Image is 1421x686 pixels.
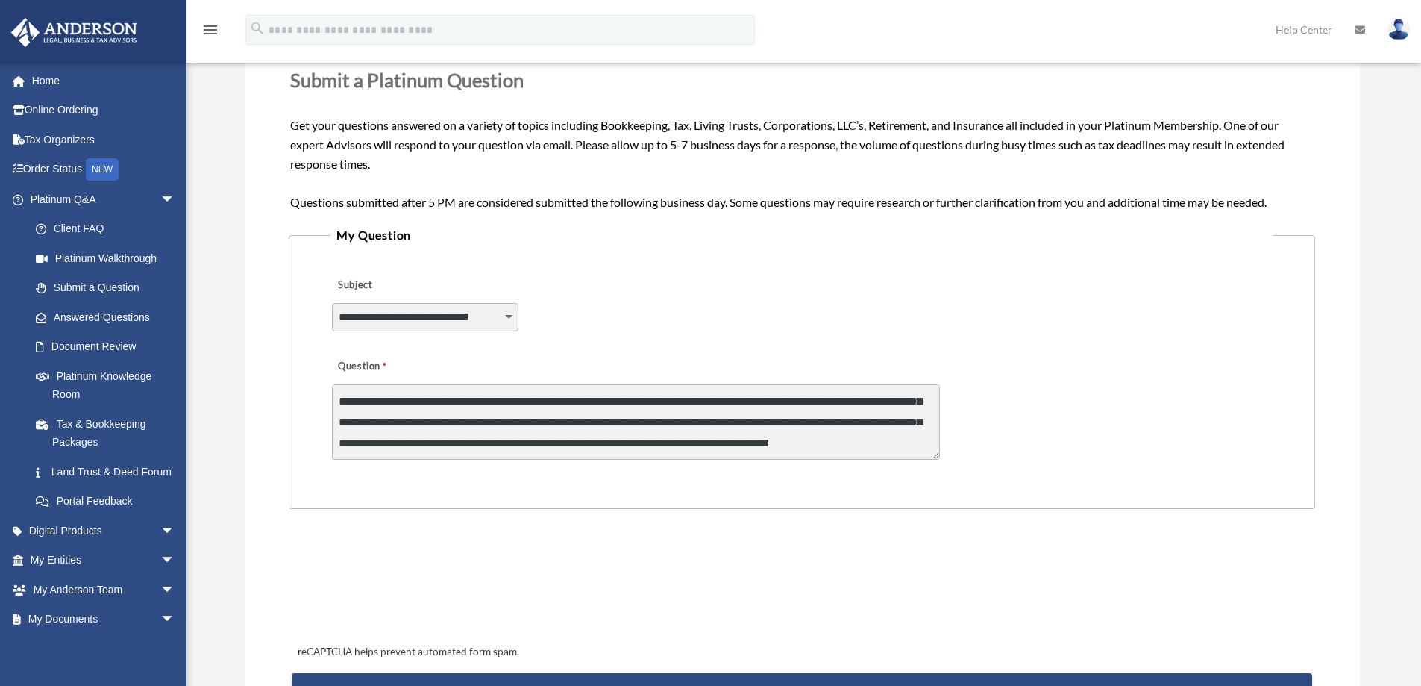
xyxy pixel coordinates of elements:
[21,332,198,362] a: Document Review
[21,409,198,457] a: Tax & Bookkeeping Packages
[10,575,198,605] a: My Anderson Teamarrow_drop_down
[10,66,198,96] a: Home
[1387,19,1410,40] img: User Pic
[10,96,198,125] a: Online Ordering
[332,275,474,296] label: Subject
[160,516,190,546] span: arrow_drop_down
[201,26,219,39] a: menu
[201,21,219,39] i: menu
[10,546,198,576] a: My Entitiesarrow_drop_down
[332,357,448,378] label: Question
[21,457,198,487] a: Land Trust & Deed Forum
[10,184,198,214] a: Platinum Q&Aarrow_drop_down
[21,487,198,517] a: Portal Feedback
[7,18,142,47] img: Anderson Advisors Platinum Portal
[10,155,198,185] a: Order StatusNEW
[21,361,198,409] a: Platinum Knowledge Room
[160,546,190,576] span: arrow_drop_down
[10,516,198,546] a: Digital Productsarrow_drop_down
[160,634,190,664] span: arrow_drop_down
[21,273,190,303] a: Submit a Question
[290,69,524,91] span: Submit a Platinum Question
[21,243,198,273] a: Platinum Walkthrough
[86,158,119,181] div: NEW
[160,575,190,605] span: arrow_drop_down
[10,605,198,634] a: My Documentsarrow_drop_down
[293,555,520,614] iframe: reCAPTCHA
[10,125,198,155] a: Tax Organizers
[160,184,190,215] span: arrow_drop_down
[10,634,198,664] a: Online Learningarrow_drop_down
[330,225,1273,246] legend: My Question
[249,20,266,37] i: search
[160,605,190,635] span: arrow_drop_down
[21,302,198,332] a: Answered Questions
[292,643,1311,661] div: reCAPTCHA helps prevent automated form spam.
[21,214,198,244] a: Client FAQ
